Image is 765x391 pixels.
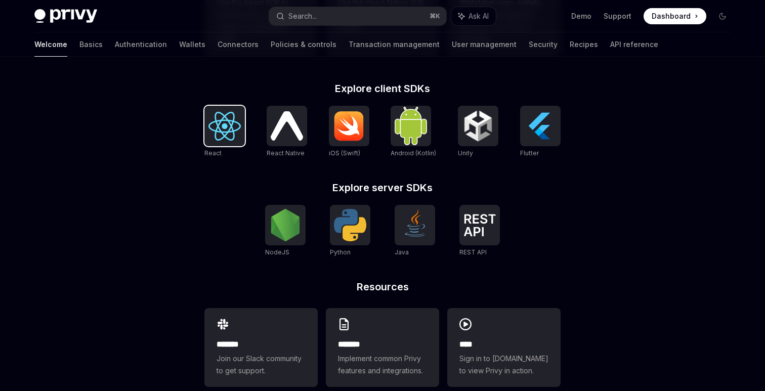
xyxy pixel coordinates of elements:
[399,209,431,241] img: Java
[204,83,561,94] h2: Explore client SDKs
[652,11,691,21] span: Dashboard
[330,205,370,257] a: PythonPython
[217,353,306,377] span: Join our Slack community to get support.
[269,209,302,241] img: NodeJS
[34,9,97,23] img: dark logo
[204,282,561,292] h2: Resources
[218,32,259,57] a: Connectors
[334,209,366,241] img: Python
[529,32,558,57] a: Security
[520,149,539,157] span: Flutter
[338,353,427,377] span: Implement common Privy features and integrations.
[204,149,222,157] span: React
[459,205,500,257] a: REST APIREST API
[570,32,598,57] a: Recipes
[329,149,360,157] span: iOS (Swift)
[714,8,731,24] button: Toggle dark mode
[349,32,440,57] a: Transaction management
[458,106,498,158] a: UnityUnity
[610,32,658,57] a: API reference
[459,248,487,256] span: REST API
[604,11,631,21] a: Support
[265,248,289,256] span: NodeJS
[391,149,436,157] span: Android (Kotlin)
[571,11,591,21] a: Demo
[644,8,706,24] a: Dashboard
[271,111,303,140] img: React Native
[395,107,427,145] img: Android (Kotlin)
[329,106,369,158] a: iOS (Swift)iOS (Swift)
[395,248,409,256] span: Java
[524,110,557,142] img: Flutter
[520,106,561,158] a: FlutterFlutter
[463,214,496,236] img: REST API
[267,106,307,158] a: React NativeReact Native
[288,10,317,22] div: Search...
[115,32,167,57] a: Authentication
[204,106,245,158] a: ReactReact
[462,110,494,142] img: Unity
[271,32,336,57] a: Policies & controls
[330,248,351,256] span: Python
[459,353,548,377] span: Sign in to [DOMAIN_NAME] to view Privy in action.
[469,11,489,21] span: Ask AI
[452,32,517,57] a: User management
[34,32,67,57] a: Welcome
[204,308,318,387] a: **** **Join our Slack community to get support.
[326,308,439,387] a: **** **Implement common Privy features and integrations.
[451,7,496,25] button: Ask AI
[265,205,306,257] a: NodeJSNodeJS
[204,183,561,193] h2: Explore server SDKs
[267,149,305,157] span: React Native
[395,205,435,257] a: JavaJava
[458,149,473,157] span: Unity
[79,32,103,57] a: Basics
[208,112,241,141] img: React
[430,12,440,20] span: ⌘ K
[333,111,365,141] img: iOS (Swift)
[447,308,561,387] a: ****Sign in to [DOMAIN_NAME] to view Privy in action.
[269,7,446,25] button: Search...⌘K
[179,32,205,57] a: Wallets
[391,106,436,158] a: Android (Kotlin)Android (Kotlin)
